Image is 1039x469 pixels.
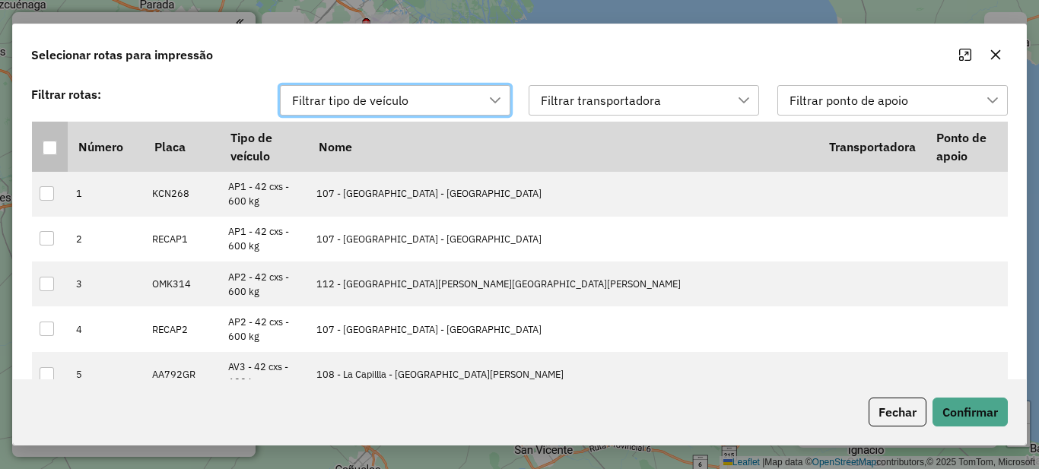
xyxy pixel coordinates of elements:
th: Número [68,122,144,172]
td: 107 - [GEOGRAPHIC_DATA] - [GEOGRAPHIC_DATA] [309,172,818,217]
td: RECAP1 [144,217,220,261]
td: 1 [68,172,144,217]
button: Confirmar [933,398,1008,426]
td: 107 - [GEOGRAPHIC_DATA] - [GEOGRAPHIC_DATA] [309,217,818,261]
button: Maximize [953,43,977,67]
td: OMK314 [144,261,220,306]
div: Filtrar transportadora [535,86,666,115]
td: 108 - La Capillla - [GEOGRAPHIC_DATA][PERSON_NAME] [309,352,818,397]
div: Filtrar tipo de veículo [287,86,414,115]
strong: Filtrar rotas: [31,87,101,102]
td: AP1 - 42 cxs - 600 kg [220,217,308,261]
td: 5 [68,352,144,397]
td: AP2 - 42 cxs - 600 kg [220,261,308,306]
td: KCN268 [144,172,220,217]
td: AV3 - 42 cxs - 600 kg [220,352,308,397]
th: Placa [144,122,220,172]
div: Filtrar ponto de apoio [784,86,913,115]
th: Tipo de veículo [220,122,308,172]
td: AP1 - 42 cxs - 600 kg [220,172,308,217]
th: Nome [309,122,818,172]
td: 3 [68,261,144,306]
span: Selecionar rotas para impressão [31,46,213,64]
th: Transportadora [818,122,926,172]
button: Fechar [869,398,926,426]
td: AA792GR [144,352,220,397]
td: 4 [68,306,144,351]
td: 2 [68,217,144,261]
th: Ponto de apoio [926,122,1008,172]
td: AP2 - 42 cxs - 600 kg [220,306,308,351]
td: 112 - [GEOGRAPHIC_DATA][PERSON_NAME][GEOGRAPHIC_DATA][PERSON_NAME] [309,261,818,306]
td: 107 - [GEOGRAPHIC_DATA] - [GEOGRAPHIC_DATA] [309,306,818,351]
td: RECAP2 [144,306,220,351]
